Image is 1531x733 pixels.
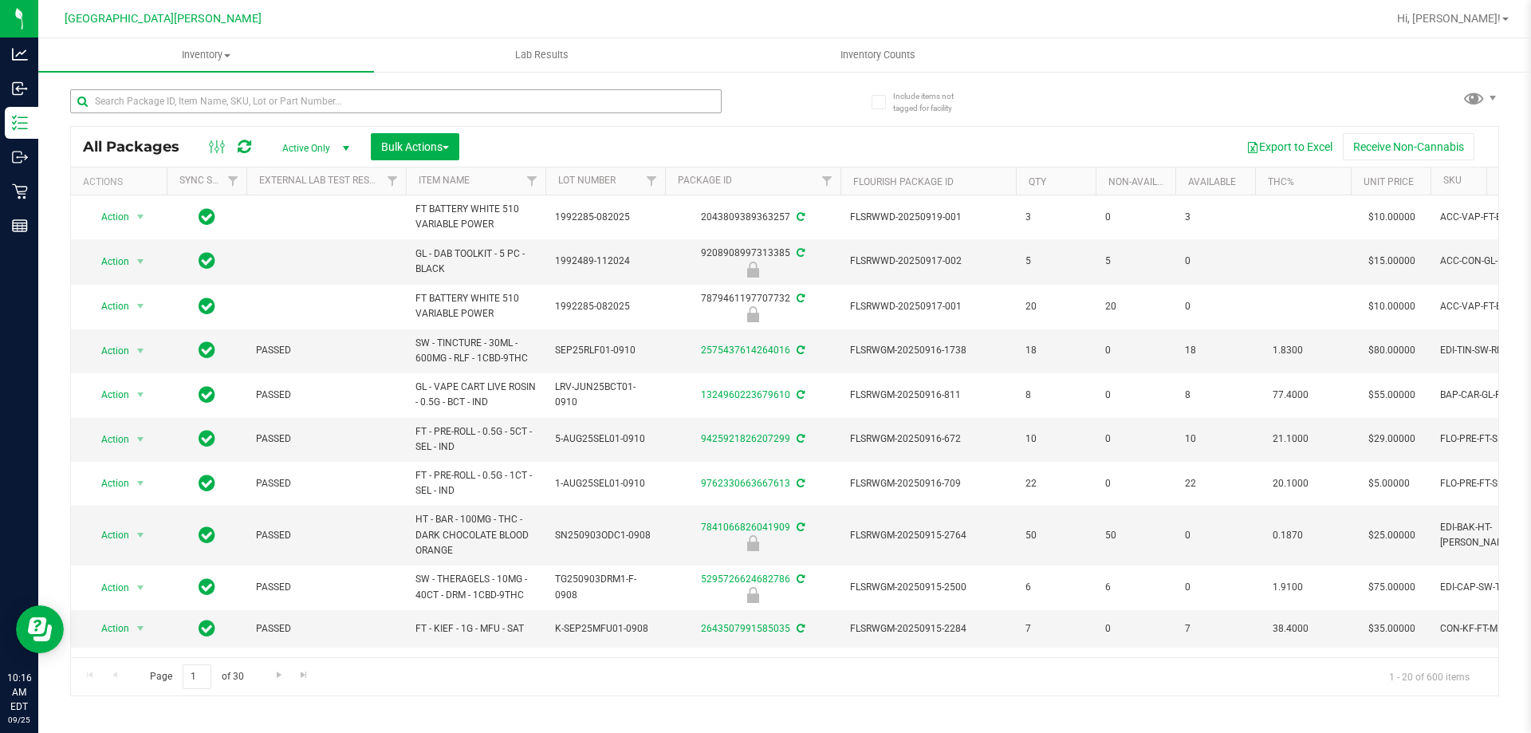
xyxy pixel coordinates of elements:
span: 1992285-082025 [555,210,655,225]
span: FLSRWGM-20250916-709 [850,476,1006,491]
span: 38.4000 [1265,617,1317,640]
span: select [131,295,151,317]
span: 1992285-082025 [555,299,655,314]
span: In Sync [199,339,215,361]
a: Lab Results [374,38,710,72]
span: In Sync [199,617,215,640]
a: 7841066826041909 [701,522,790,533]
a: Non-Available [1108,176,1179,187]
span: 20.1000 [1265,472,1317,495]
span: $55.00000 [1360,384,1423,407]
a: Filter [519,167,545,195]
span: FT - VAPE CART CDT DISTILLATE - 1G - CKZ - HYB [415,654,536,684]
span: $10.00000 [1360,295,1423,318]
div: 2043809389363257 [663,210,843,225]
span: 7 [1185,621,1246,636]
span: PASSED [256,528,396,543]
a: Sync Status [179,175,241,186]
span: 0 [1185,580,1246,595]
a: Flourish Package ID [853,176,954,187]
span: FLSRWGM-20250916-672 [850,432,1006,447]
span: 20 [1025,299,1086,314]
a: Filter [220,167,246,195]
a: Item Name [419,175,470,186]
span: SN250903ODC1-0908 [555,528,655,543]
span: FLSRWGM-20250916-1738 [850,343,1006,358]
span: FT - KIEF - 1G - MFU - SAT [415,621,536,636]
span: 18 [1025,343,1086,358]
span: 20 [1105,299,1166,314]
span: 5 [1025,254,1086,269]
div: Newly Received [663,587,843,603]
span: Action [87,472,130,495]
span: $29.00000 [1360,428,1423,451]
span: 7 [1025,621,1086,636]
span: Bulk Actions [381,140,449,153]
span: $5.00000 [1360,472,1418,495]
a: Qty [1029,176,1046,187]
span: FT - PRE-ROLL - 0.5G - 5CT - SEL - IND [415,424,536,455]
span: FLSRWGM-20250916-811 [850,388,1006,403]
span: 18 [1185,343,1246,358]
span: Sync from Compliance System [794,293,805,304]
span: Sync from Compliance System [794,478,805,489]
span: 5 [1105,254,1166,269]
span: SW - THERAGELS - 10MG - 40CT - DRM - 1CBD-9THC [415,572,536,602]
a: Go to the next page [267,664,290,686]
span: Sync from Compliance System [794,573,805,585]
span: 0 [1185,254,1246,269]
div: Newly Received [663,262,843,278]
span: TG250903DRM1-F-0908 [555,572,655,602]
button: Export to Excel [1236,133,1343,160]
span: Action [87,428,130,451]
inline-svg: Inbound [12,81,28,97]
span: 8 [1185,388,1246,403]
span: FT - PRE-ROLL - 0.5G - 1CT - SEL - IND [415,468,536,499]
iframe: Resource center [16,605,64,653]
span: Inventory Counts [819,48,937,62]
span: PASSED [256,388,396,403]
p: 09/25 [7,714,31,726]
a: Lot Number [558,175,616,186]
span: In Sync [199,428,215,450]
span: Action [87,617,130,640]
span: 10 [1185,432,1246,447]
span: LRV-JUN25BCT01-0910 [555,380,655,410]
a: Filter [639,167,665,195]
span: 50 [1105,528,1166,543]
span: Sync from Compliance System [794,389,805,400]
span: HT - BAR - 100MG - THC - DARK CHOCOLATE BLOOD ORANGE [415,512,536,558]
span: FLSRWGM-20250915-2284 [850,621,1006,636]
span: $80.00000 [1360,339,1423,362]
span: select [131,524,151,546]
span: 77.4000 [1265,384,1317,407]
span: FLSRWGM-20250915-2500 [850,580,1006,595]
span: GL - DAB TOOLKIT - 5 PC - BLACK [415,246,536,277]
span: Action [87,524,130,546]
span: 21.1000 [1265,428,1317,451]
span: All Packages [83,138,195,156]
span: 22 [1025,476,1086,491]
span: PASSED [256,621,396,636]
span: 1.8300 [1265,339,1311,362]
span: Include items not tagged for facility [893,90,973,114]
span: K-SEP25MFU01-0908 [555,621,655,636]
span: Sync from Compliance System [794,247,805,258]
span: $75.00000 [1360,576,1423,599]
span: Action [87,340,130,362]
span: $25.00000 [1360,524,1423,547]
span: Action [87,577,130,599]
span: select [131,250,151,273]
span: 6 [1025,580,1086,595]
span: PASSED [256,580,396,595]
span: 0 [1105,210,1166,225]
inline-svg: Reports [12,218,28,234]
span: 50 [1025,528,1086,543]
a: Available [1188,176,1236,187]
a: SKU [1443,175,1462,186]
span: 1992489-112024 [555,254,655,269]
span: Page of 30 [136,664,257,689]
span: Action [87,384,130,406]
span: Sync from Compliance System [794,211,805,223]
span: FLSRWGM-20250915-2764 [850,528,1006,543]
